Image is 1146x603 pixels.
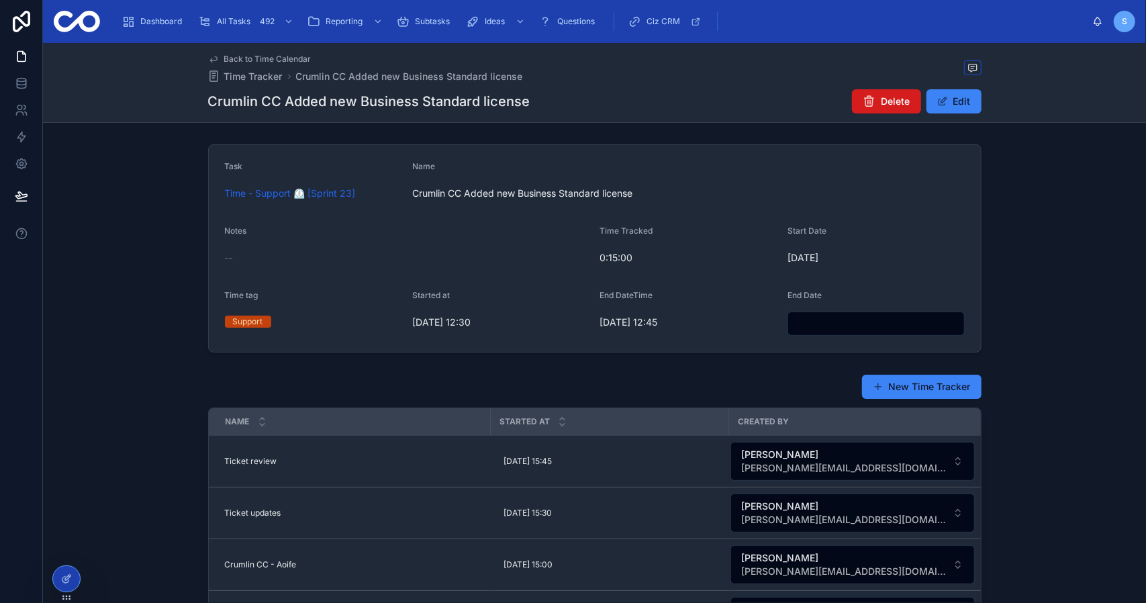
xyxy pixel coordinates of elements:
span: Time tag [225,290,258,300]
span: Name [226,416,250,427]
span: Back to Time Calendar [224,54,312,64]
span: [DATE] 15:00 [504,559,553,570]
img: App logo [54,11,100,32]
a: Crumlin CC Added new Business Standard license [296,70,523,83]
button: Select Button [730,494,975,532]
span: [PERSON_NAME] [742,551,947,565]
span: Name [412,161,435,171]
span: Crumlin CC Added new Business Standard license [412,187,777,200]
span: [PERSON_NAME] [742,500,947,513]
span: Ideas [485,16,505,27]
span: End DateTime [600,290,653,300]
a: Ideas [462,9,532,34]
span: S [1122,16,1127,27]
span: -- [225,251,233,265]
a: Ticket updates [225,508,483,518]
a: Crumlin CC - Aoife [225,559,483,570]
a: [DATE] 15:45 [499,451,721,472]
span: All Tasks [217,16,250,27]
a: Dashboard [117,9,191,34]
span: End Date [787,290,822,300]
a: Ciz CRM [624,9,708,34]
span: Created by [738,416,789,427]
a: Reporting [303,9,389,34]
span: Crumlin CC - Aoife [225,559,297,570]
a: Subtasks [392,9,459,34]
a: [DATE] 15:00 [499,554,721,575]
span: Ticket updates [225,508,281,518]
div: scrollable content [111,7,1092,36]
button: Delete [852,89,921,113]
span: 0:15:00 [600,251,777,265]
a: Time - Support ⏲️ [Sprint 23] [225,187,356,200]
span: Questions [557,16,595,27]
a: Questions [534,9,604,34]
span: Ciz CRM [647,16,680,27]
span: Time Tracked [600,226,653,236]
span: [DATE] 12:45 [600,316,777,329]
a: [DATE] 15:30 [499,502,721,524]
button: New Time Tracker [862,375,982,399]
a: Select Button [730,545,975,585]
a: Back to Time Calendar [208,54,312,64]
div: 492 [256,13,279,30]
a: Time Tracker [208,70,283,83]
span: [PERSON_NAME][EMAIL_ADDRESS][DOMAIN_NAME] [742,461,947,475]
span: Ticket review [225,456,277,467]
a: Select Button [730,441,975,481]
span: Dashboard [140,16,182,27]
span: Notes [225,226,247,236]
div: Support [233,316,263,328]
button: Select Button [730,545,975,584]
span: Task [225,161,243,171]
button: Edit [926,89,982,113]
a: Ticket review [225,456,483,467]
button: Select Button [730,442,975,481]
a: All Tasks492 [194,9,300,34]
span: Started at [499,416,550,427]
a: Select Button [730,493,975,533]
span: [PERSON_NAME] [742,448,947,461]
span: Started at [412,290,450,300]
h1: Crumlin CC Added new Business Standard license [208,92,530,111]
span: [DATE] 15:45 [504,456,553,467]
span: Reporting [326,16,363,27]
span: Delete [881,95,910,108]
span: Subtasks [415,16,450,27]
span: Time Tracker [224,70,283,83]
span: [DATE] [787,251,965,265]
span: [PERSON_NAME][EMAIL_ADDRESS][DOMAIN_NAME] [742,513,947,526]
span: Start Date [787,226,826,236]
span: [DATE] 12:30 [412,316,589,329]
span: [PERSON_NAME][EMAIL_ADDRESS][DOMAIN_NAME] [742,565,947,578]
span: [DATE] 15:30 [504,508,553,518]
